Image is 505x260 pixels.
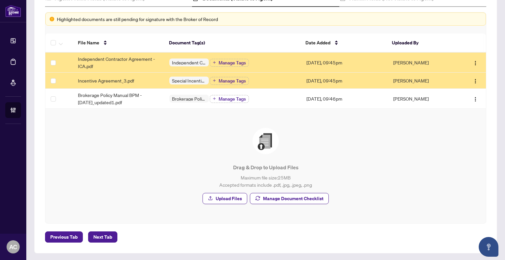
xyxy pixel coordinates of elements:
[300,34,387,53] th: Date Added
[210,59,249,67] button: Manage Tags
[252,128,279,154] img: File Upload
[88,231,117,243] button: Next Tab
[473,79,478,84] img: Logo
[470,57,481,68] button: Logo
[213,79,216,82] span: plus
[78,77,134,84] span: Incentive Agreement_3.pdf
[388,53,457,73] td: [PERSON_NAME]
[50,232,78,242] span: Previous Tab
[219,97,246,101] span: Manage Tags
[210,77,249,85] button: Manage Tags
[78,55,159,70] span: Independent Contractor Agreement - ICA.pdf
[210,95,249,103] button: Manage Tags
[219,60,246,65] span: Manage Tags
[169,96,209,101] span: Brokerage Policy Manual
[470,93,481,104] button: Logo
[57,15,482,23] div: Highlighted documents are still pending for signature with the Broker of Record
[169,78,209,83] span: Special Incentive Agreement
[301,73,388,89] td: [DATE], 09:45pm
[473,97,478,102] img: Logo
[388,73,457,89] td: [PERSON_NAME]
[9,242,17,251] span: AC
[470,75,481,86] button: Logo
[479,237,498,257] button: Open asap
[203,193,247,204] button: Upload Files
[301,53,388,73] td: [DATE], 09:45pm
[169,60,209,65] span: Independent Contractor Agreement
[301,89,388,109] td: [DATE], 09:46pm
[45,231,83,243] button: Previous Tab
[59,174,473,188] p: Maximum file size: 25 MB Accepted formats include .pdf, .jpg, .jpeg, .png
[50,17,54,21] span: exclamation-circle
[388,89,457,109] td: [PERSON_NAME]
[213,61,216,64] span: plus
[73,34,164,53] th: File Name
[78,39,99,46] span: File Name
[216,193,242,204] span: Upload Files
[250,193,329,204] button: Manage Document Checklist
[219,79,246,83] span: Manage Tags
[387,34,455,53] th: Uploaded By
[93,232,112,242] span: Next Tab
[213,97,216,100] span: plus
[263,193,324,204] span: Manage Document Checklist
[305,39,330,46] span: Date Added
[78,91,159,106] span: Brokerage Policy Manual BPM - [DATE]_updated1.pdf
[164,34,300,53] th: Document Tag(s)
[473,60,478,66] img: Logo
[53,117,478,215] span: File UploadDrag & Drop to Upload FilesMaximum file size:25MBAccepted formats include .pdf, .jpg, ...
[59,163,473,171] p: Drag & Drop to Upload Files
[5,5,21,17] img: logo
